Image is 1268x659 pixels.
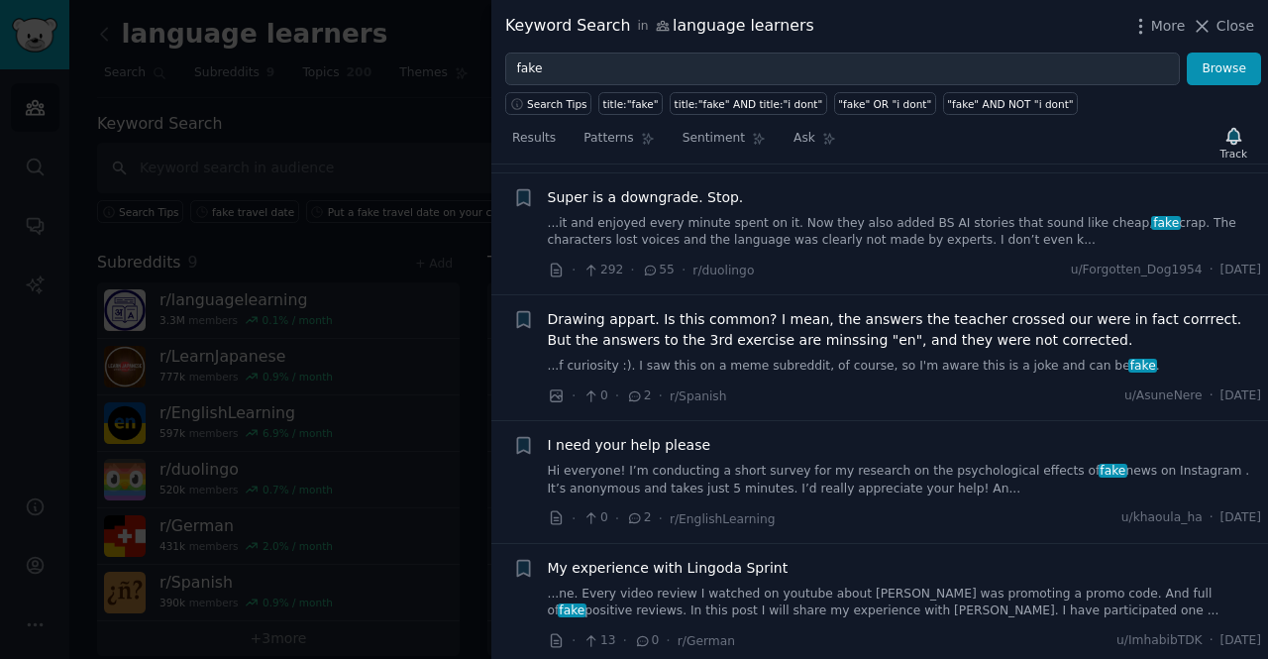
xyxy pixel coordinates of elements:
[1220,632,1261,650] span: [DATE]
[666,630,670,651] span: ·
[670,92,827,115] a: title:"fake" AND title:"i dont"
[834,92,936,115] a: "fake" OR "i dont"
[512,130,556,148] span: Results
[582,262,623,279] span: 292
[505,53,1180,86] input: Try a keyword related to your business
[577,123,661,164] a: Patterns
[1116,632,1203,650] span: u/ImhabibTDK
[630,260,634,280] span: ·
[787,123,843,164] a: Ask
[1220,147,1247,161] div: Track
[1099,464,1128,478] span: fake
[659,508,663,529] span: ·
[1210,387,1214,405] span: ·
[670,512,776,526] span: r/EnglishLearning
[1210,509,1214,527] span: ·
[626,387,651,405] span: 2
[582,509,607,527] span: 0
[642,262,675,279] span: 55
[572,385,576,406] span: ·
[947,97,1073,111] div: "fake" AND NOT "i dont"
[572,508,576,529] span: ·
[1121,509,1203,527] span: u/khaoula_ha
[582,387,607,405] span: 0
[505,123,563,164] a: Results
[558,604,587,617] span: fake
[1124,387,1203,405] span: u/AsuneNere
[615,508,619,529] span: ·
[1210,262,1214,279] span: ·
[675,97,823,111] div: title:"fake" AND title:"i dont"
[1128,359,1158,373] span: fake
[634,632,659,650] span: 0
[1187,53,1261,86] button: Browse
[1071,262,1203,279] span: u/Forgotten_Dog1954
[692,264,754,277] span: r/duolingo
[659,385,663,406] span: ·
[1220,387,1261,405] span: [DATE]
[505,14,814,39] div: Keyword Search language learners
[603,97,659,111] div: title:"fake"
[548,215,1262,250] a: ...it and enjoyed every minute spent on it. Now they also added BS AI stories that sound like che...
[626,509,651,527] span: 2
[676,123,773,164] a: Sentiment
[1216,16,1254,37] span: Close
[548,187,744,208] a: Super is a downgrade. Stop.
[548,586,1262,620] a: ...ne. Every video review I watched on youtube about [PERSON_NAME] was promoting a promo code. An...
[682,260,686,280] span: ·
[1151,16,1186,37] span: More
[548,558,789,579] a: My experience with Lingoda Sprint
[1214,122,1254,164] button: Track
[1192,16,1254,37] button: Close
[548,309,1262,351] a: Drawing appart. Is this common? I mean, the answers the teacher crossed our were in fact corrrect...
[838,97,931,111] div: "fake" OR "i dont"
[670,389,727,403] span: r/Spanish
[1220,262,1261,279] span: [DATE]
[572,630,576,651] span: ·
[548,463,1262,497] a: Hi everyone! I’m conducting a short survey for my research on the psychological effects offakenew...
[1220,509,1261,527] span: [DATE]
[582,632,615,650] span: 13
[548,435,711,456] a: I need your help please
[793,130,815,148] span: Ask
[1130,16,1186,37] button: More
[943,92,1078,115] a: "fake" AND NOT "i dont"
[598,92,663,115] a: title:"fake"
[572,260,576,280] span: ·
[583,130,633,148] span: Patterns
[623,630,627,651] span: ·
[1210,632,1214,650] span: ·
[548,358,1262,376] a: ...f curiosity :). I saw this on a meme subreddit, of course, so I'm aware this is a joke and can...
[505,92,591,115] button: Search Tips
[1151,216,1181,230] span: fake
[678,634,735,648] span: r/German
[683,130,745,148] span: Sentiment
[527,97,587,111] span: Search Tips
[637,18,648,36] span: in
[615,385,619,406] span: ·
